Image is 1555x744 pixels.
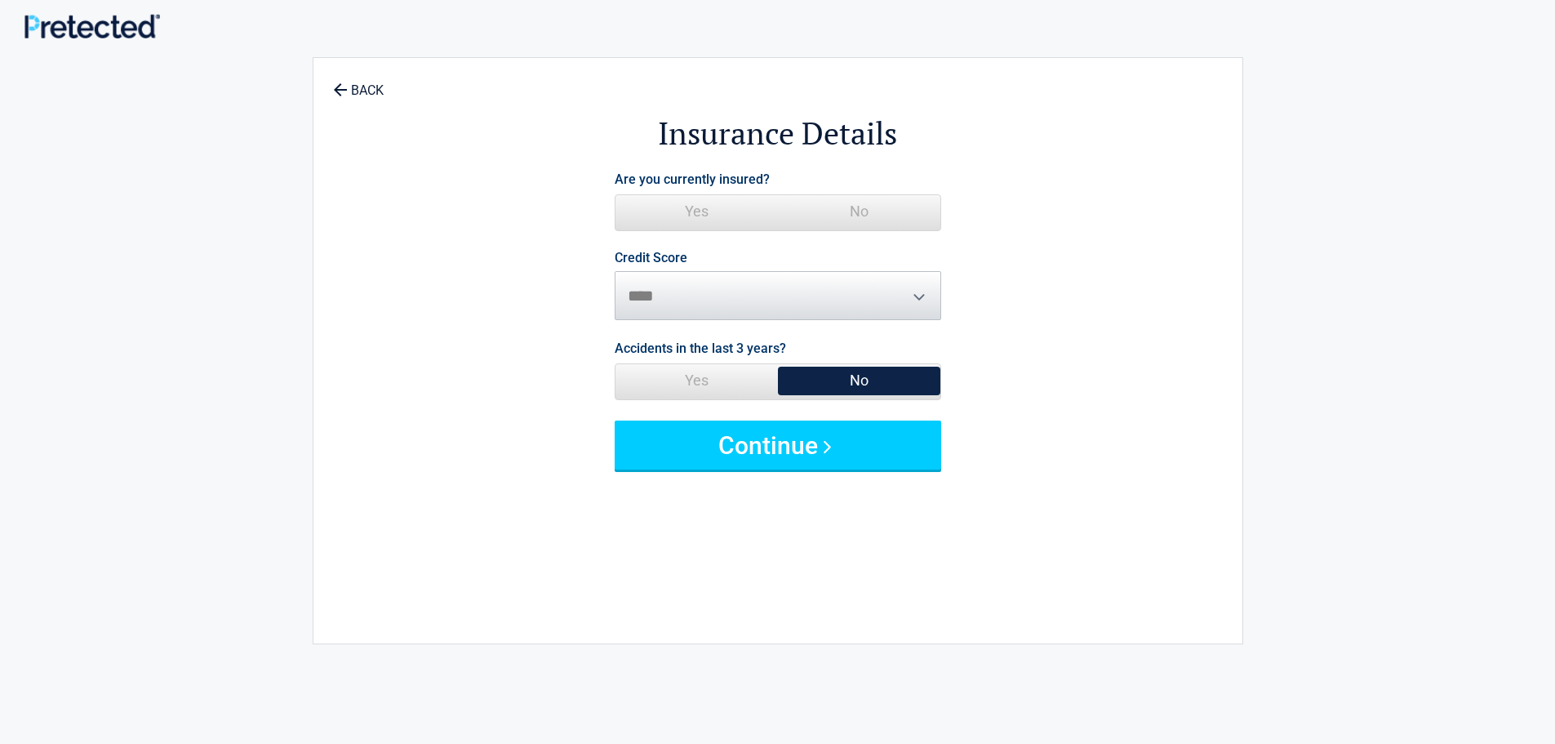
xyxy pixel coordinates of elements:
label: Credit Score [615,252,687,265]
a: BACK [330,69,387,97]
button: Continue [615,421,941,470]
h2: Insurance Details [403,113,1153,154]
label: Are you currently insured? [615,168,770,190]
span: No [778,364,940,397]
span: Yes [615,195,778,228]
label: Accidents in the last 3 years? [615,337,786,359]
span: No [778,195,940,228]
span: Yes [615,364,778,397]
img: Main Logo [24,14,160,38]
